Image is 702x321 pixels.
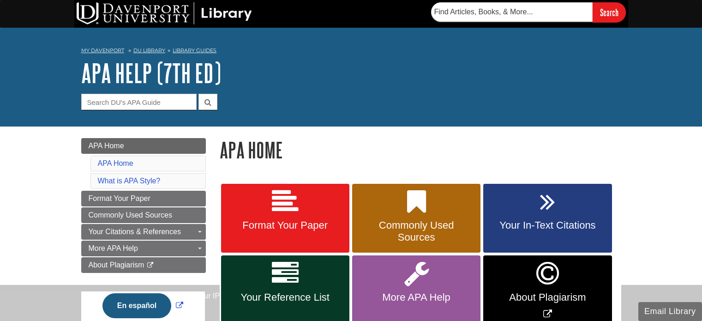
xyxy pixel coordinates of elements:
[228,219,342,231] span: Format Your Paper
[89,142,124,150] span: APA Home
[81,207,206,223] a: Commonly Used Sources
[98,177,161,185] a: What is APA Style?
[89,211,172,219] span: Commonly Used Sources
[483,184,612,253] a: Your In-Text Citations
[81,44,621,59] nav: breadcrumb
[359,219,474,243] span: Commonly Used Sources
[81,191,206,206] a: Format Your Paper
[593,2,626,22] input: Search
[638,302,702,321] button: Email Library
[100,302,186,309] a: Link opens in new window
[81,138,206,154] a: APA Home
[89,194,150,202] span: Format Your Paper
[81,94,197,110] input: Search DU's APA Guide
[81,47,124,55] a: My Davenport
[133,47,165,54] a: DU Library
[77,2,252,24] img: DU Library
[81,59,221,87] a: APA Help (7th Ed)
[89,228,181,236] span: Your Citations & References
[89,244,138,252] span: More APA Help
[352,184,480,253] a: Commonly Used Sources
[89,261,144,269] span: About Plagiarism
[81,224,206,240] a: Your Citations & References
[490,291,605,303] span: About Plagiarism
[221,184,349,253] a: Format Your Paper
[173,47,216,54] a: Library Guides
[220,138,621,162] h1: APA Home
[81,257,206,273] a: About Plagiarism
[431,2,593,22] input: Find Articles, Books, & More...
[98,159,133,167] a: APA Home
[359,291,474,303] span: More APA Help
[146,262,154,268] i: This link opens in a new window
[490,219,605,231] span: Your In-Text Citations
[228,291,342,303] span: Your Reference List
[431,2,626,22] form: Searches DU Library's articles, books, and more
[102,293,171,318] button: En español
[81,241,206,256] a: More APA Help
